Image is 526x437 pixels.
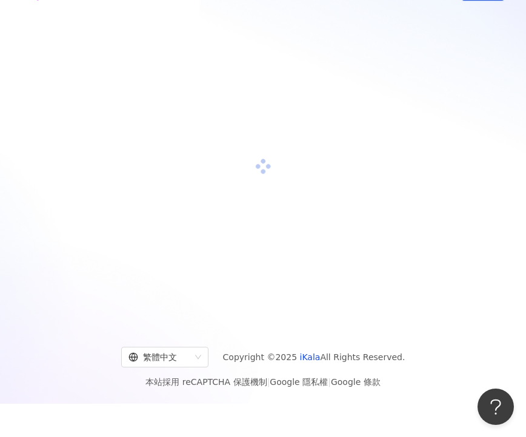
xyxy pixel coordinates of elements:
span: | [267,377,270,387]
span: | [328,377,331,387]
span: Copyright © 2025 All Rights Reserved. [223,350,405,364]
span: 本站採用 reCAPTCHA 保護機制 [145,375,380,389]
a: Google 隱私權 [270,377,328,387]
div: 繁體中文 [128,347,190,367]
a: Google 條款 [331,377,381,387]
a: iKala [300,352,321,362]
iframe: Help Scout Beacon - Open [478,389,514,425]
